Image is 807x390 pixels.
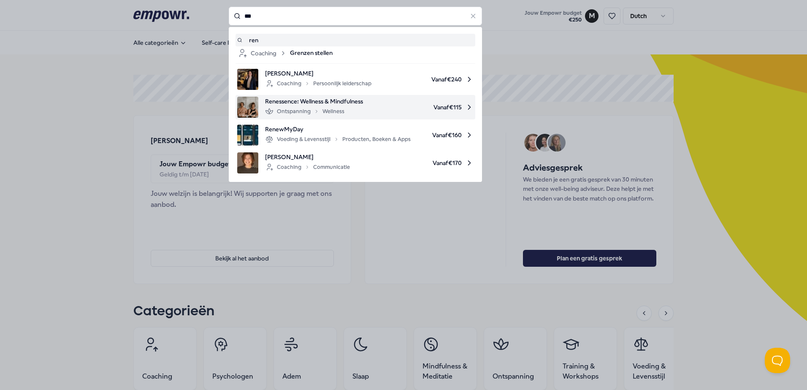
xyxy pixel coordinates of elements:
[237,48,287,58] div: Coaching
[765,348,790,373] iframe: Help Scout Beacon - Open
[237,152,258,173] img: product image
[237,69,474,90] a: product image[PERSON_NAME]CoachingPersoonlijk leiderschapVanaf€240
[237,97,258,118] img: product image
[357,152,474,173] span: Vanaf € 170
[265,152,350,162] span: [PERSON_NAME]
[370,97,474,118] span: Vanaf € 115
[265,106,344,116] div: Ontspanning Wellness
[229,7,482,25] input: Search for products, categories or subcategories
[237,48,474,58] a: CoachingGrenzen stellen
[417,125,474,146] span: Vanaf € 160
[378,69,474,90] span: Vanaf € 240
[237,125,258,146] img: product image
[265,134,411,144] div: Voeding & Levensstijl Producten, Boeken & Apps
[290,48,333,58] span: Grenzen stellen
[237,152,474,173] a: product image[PERSON_NAME]CoachingCommunicatieVanaf€170
[265,97,363,106] span: Renessence: Wellness & Mindfulness
[237,97,474,118] a: product imageRenessence: Wellness & MindfulnessOntspanningWellnessVanaf€115
[237,35,474,45] a: ren
[265,79,371,89] div: Coaching Persoonlijk leiderschap
[265,69,371,78] span: [PERSON_NAME]
[265,125,411,134] span: RenewMyDay
[237,69,258,90] img: product image
[237,125,474,146] a: product imageRenewMyDayVoeding & LevensstijlProducten, Boeken & AppsVanaf€160
[265,162,350,172] div: Coaching Communicatie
